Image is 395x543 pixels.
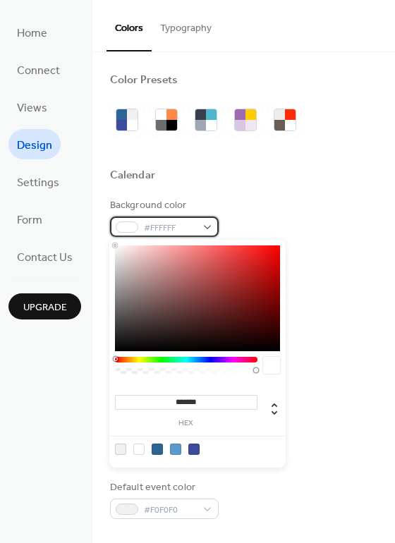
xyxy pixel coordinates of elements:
span: Connect [17,60,60,82]
a: Contact Us [8,241,81,271]
span: #FFFFFF [144,221,196,236]
a: Connect [8,54,68,85]
a: Design [8,129,61,159]
span: Upgrade [23,300,67,315]
div: Calendar [110,169,155,183]
span: Contact Us [17,247,73,269]
div: rgb(240, 240, 240) [115,444,126,455]
div: rgb(60, 76, 154) [188,444,200,455]
label: hex [115,420,257,427]
div: rgb(92, 153, 206) [170,444,181,455]
span: Form [17,209,42,231]
div: rgb(255, 255, 255) [133,444,145,455]
div: rgb(44, 100, 148) [152,444,163,455]
span: #F0F0F0 [144,503,196,518]
button: Upgrade [8,293,81,319]
a: Form [8,204,51,234]
div: Color Presets [110,73,178,88]
a: Settings [8,166,68,197]
span: Settings [17,172,59,194]
span: Home [17,23,47,44]
div: Default event color [110,480,216,495]
div: Background color [110,198,216,213]
a: Home [8,17,56,47]
a: Views [8,92,56,122]
span: Design [17,135,52,157]
span: Views [17,97,47,119]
